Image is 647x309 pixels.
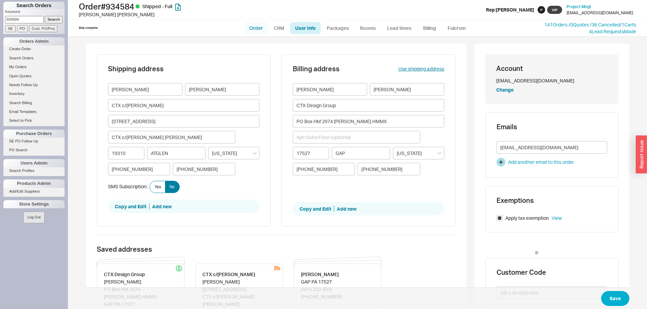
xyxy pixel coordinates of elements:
div: [PERSON_NAME] [PERSON_NAME] [79,11,325,18]
a: CRM [269,22,289,34]
a: SE PO Follow Up [3,138,65,145]
input: City [332,147,390,159]
div: [EMAIL_ADDRESS][DOMAIN_NAME] [567,11,633,15]
input: Cust. PO/Proj [29,25,57,32]
span: SMS Subscription: [108,184,147,189]
div: Users Admin [3,159,65,167]
button: Log Out [23,212,44,223]
a: My Orders [3,63,65,71]
span: Shipped - Full [142,3,172,9]
a: User info [290,22,321,34]
button: Use shipping address [398,65,444,72]
a: Rooms [355,22,381,34]
input: Secondary Phone [358,163,420,175]
a: Needs Follow Up [3,81,65,89]
button: Change [496,86,514,93]
input: PO [17,25,28,32]
span: VIP [547,6,562,14]
a: Order [245,22,268,34]
h3: Account [496,65,608,72]
span: Needs Follow Up [9,83,38,87]
input: Company name [293,99,444,112]
div: [PERSON_NAME] [104,278,177,286]
input: Zip [108,147,145,159]
button: Copy and Edit [115,203,149,210]
a: PO Search [3,147,65,154]
input: First name [293,83,367,96]
div: [EMAIL_ADDRESS][DOMAIN_NAME] [496,77,608,84]
div: Rep: [PERSON_NAME] [486,6,534,13]
a: Inventory [3,90,65,97]
h3: Saved addresses [97,246,455,253]
input: First name [108,83,182,96]
h1: Search Orders [3,2,65,9]
a: View [552,215,562,221]
input: Phone [108,163,170,175]
input: Street Address [108,115,259,128]
div: [STREET_ADDRESS] [202,286,276,293]
a: Lead times [382,22,416,34]
div: Purchase Orders [3,130,65,138]
a: 4Lead RequestsMade [589,28,636,34]
svg: open menu [437,152,442,155]
input: Add customer code [497,287,607,299]
div: CTX c/[PERSON_NAME] [202,271,276,278]
a: Billing [418,22,442,34]
a: Create Order [3,45,65,53]
h3: Billing address [293,65,340,72]
div: CTX Design Group [104,271,177,278]
a: Search Billing [3,99,65,107]
a: Select to Pick [3,117,65,124]
h3: Emails [497,123,607,130]
a: Search Profiles [3,167,65,174]
button: Add new [152,203,172,210]
div: Add another email to this order [508,159,574,166]
span: Save [610,294,621,303]
input: Apt/Suite/Floor (optional) [293,131,420,143]
div: [PERSON_NAME] [202,278,276,286]
a: Add/Edit Suppliers [3,188,65,195]
button: Save [601,291,629,306]
h3: Exemptions [497,197,607,204]
a: Packages [322,22,354,34]
div: GAP PA 17527 [301,278,374,286]
input: Apply tax exemption [497,215,503,221]
input: City [147,147,205,159]
a: /1Carts [620,22,636,27]
div: Store Settings [3,200,65,208]
div: Products Admin [3,179,65,188]
a: Search Orders [3,55,65,62]
input: Apt/Suite/Floor (optional) [108,131,235,143]
h3: Customer Code [497,269,607,276]
input: State [208,147,259,159]
p: Keyword: [5,9,65,16]
input: Last name [185,83,259,96]
input: Zip [293,147,329,159]
button: Add new [337,206,357,212]
h3: Shipping address [108,65,164,72]
div: (441) 232-603 / [PHONE_NUMBER] [301,286,374,301]
svg: open menu [253,152,257,155]
a: Project Mngt [567,4,591,9]
input: State [393,147,444,159]
a: 141Orders /0Quotes /36 Cancelled [544,22,620,27]
input: Street Address [293,115,444,128]
input: Secondary Phone [173,163,235,175]
a: Fulcrum [443,22,471,34]
input: Last name [370,83,444,96]
span: No [169,184,175,190]
div: PO Box HM 2974 [PERSON_NAME] HMMX [104,286,177,301]
input: Phone [293,163,355,175]
button: Copy and Edit [300,206,334,212]
div: P [538,6,545,14]
input: Company name [108,99,259,112]
div: Orders Admin [3,37,65,45]
div: [PERSON_NAME] [301,271,374,278]
button: Add another email to this order [497,158,607,167]
span: Apply tax exemption [505,215,549,221]
div: Ship complete [79,26,98,30]
span: Yes [155,184,161,190]
input: Search [45,16,63,23]
input: SE [5,25,16,32]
